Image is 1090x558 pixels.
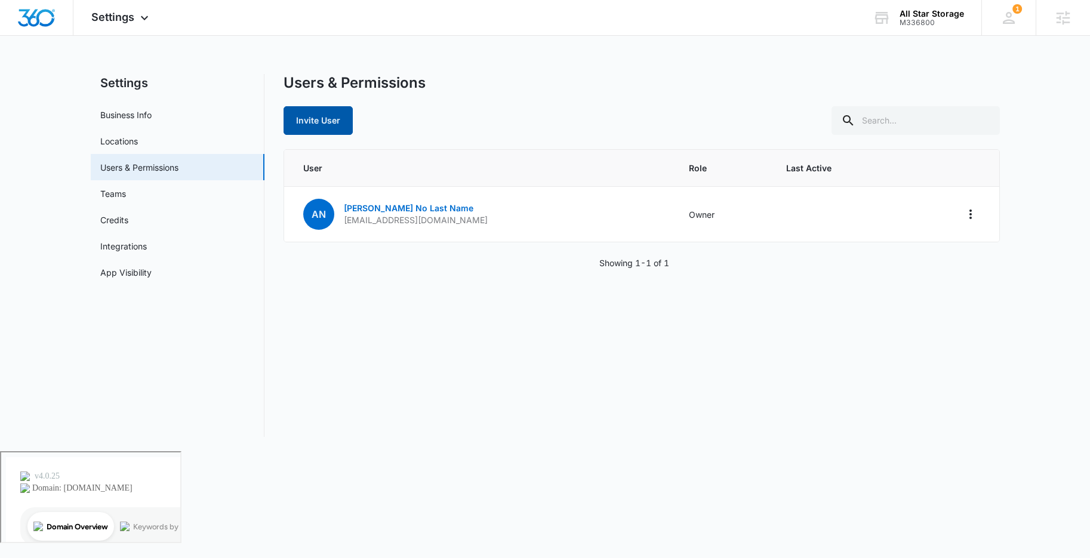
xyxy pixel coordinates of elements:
[599,257,669,269] p: Showing 1-1 of 1
[303,199,334,230] span: AN
[45,70,107,78] div: Domain Overview
[900,9,964,19] div: account name
[19,31,29,41] img: website_grey.svg
[900,19,964,27] div: account id
[100,187,126,200] a: Teams
[100,135,138,147] a: Locations
[33,19,58,29] div: v 4.0.25
[1012,4,1022,14] div: notifications count
[91,74,264,92] h2: Settings
[284,74,426,92] h1: Users & Permissions
[303,162,661,174] span: User
[119,69,128,79] img: tab_keywords_by_traffic_grey.svg
[100,240,147,252] a: Integrations
[786,162,890,174] span: Last Active
[344,214,488,226] p: [EMAIL_ADDRESS][DOMAIN_NAME]
[303,209,334,220] a: AN
[675,187,772,242] td: Owner
[91,11,134,23] span: Settings
[100,161,178,174] a: Users & Permissions
[100,109,152,121] a: Business Info
[689,162,758,174] span: Role
[961,205,980,224] button: Actions
[344,203,473,213] a: [PERSON_NAME] No Last Name
[1012,4,1022,14] span: 1
[100,266,152,279] a: App Visibility
[31,31,131,41] div: Domain: [DOMAIN_NAME]
[19,19,29,29] img: logo_orange.svg
[32,69,42,79] img: tab_domain_overview_orange.svg
[284,106,353,135] button: Invite User
[132,70,201,78] div: Keywords by Traffic
[100,214,128,226] a: Credits
[284,115,353,125] a: Invite User
[832,106,1000,135] input: Search...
